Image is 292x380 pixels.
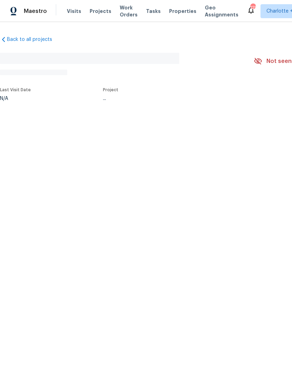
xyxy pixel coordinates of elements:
[169,8,196,15] span: Properties
[24,8,47,15] span: Maestro
[103,88,118,92] span: Project
[67,8,81,15] span: Visits
[205,4,238,18] span: Geo Assignments
[90,8,111,15] span: Projects
[146,9,161,14] span: Tasks
[120,4,138,18] span: Work Orders
[250,4,255,11] div: 125
[103,96,237,101] div: ...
